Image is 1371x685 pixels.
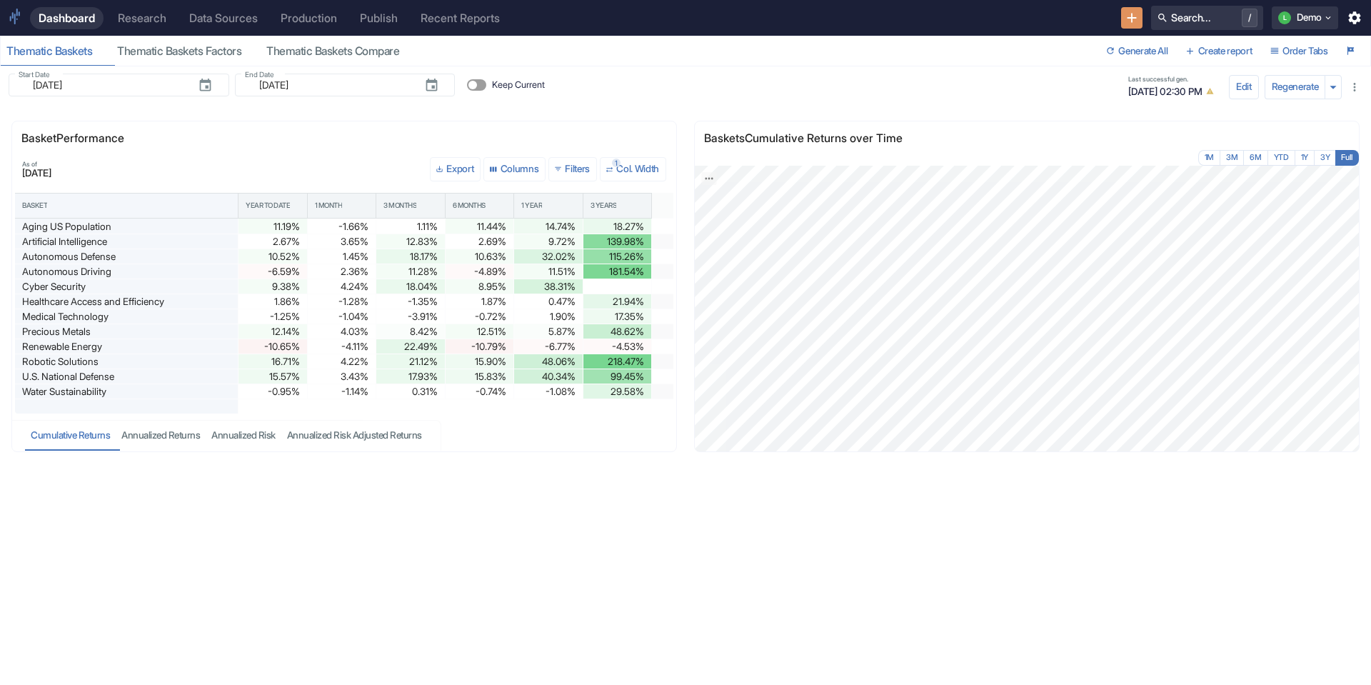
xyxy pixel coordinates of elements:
[315,339,369,354] div: -4.11%
[351,7,406,29] a: Publish
[612,159,621,167] div: 1
[521,369,576,384] div: 40.34%
[591,384,645,399] div: 29.58%
[1295,150,1315,165] button: 1Y
[6,44,106,59] div: Thematic Baskets
[383,324,438,339] div: 8.42%
[383,279,438,294] div: 18.04%
[109,7,175,29] a: Research
[591,264,645,279] div: 181.54%
[521,219,576,234] div: 14.74%
[521,264,576,279] div: 11.51%
[246,384,300,399] div: -0.95%
[453,354,507,369] div: 15.90%
[453,264,507,279] div: -4.89%
[246,201,290,211] div: Year to Date
[1340,40,1362,63] button: Launch Tour
[19,69,50,80] label: Start Date
[246,354,300,369] div: 16.71%
[1267,150,1295,165] button: YTD
[22,234,231,249] div: Artificial Intelligence
[453,234,507,249] div: 2.69%
[548,157,597,181] button: Show filters
[1128,76,1217,82] span: Last successful gen.
[1,36,1100,66] div: dashboard tabs
[591,339,645,354] div: -4.53%
[591,219,645,234] div: 18.27%
[246,294,300,309] div: 1.86%
[360,11,398,25] div: Publish
[121,429,200,441] div: Annualized Returns
[315,234,369,249] div: 3.65%
[22,384,231,399] div: Water Sustainability
[453,369,507,384] div: 15.83%
[246,264,300,279] div: -6.59%
[383,384,438,399] div: 0.31%
[521,324,576,339] div: 5.87%
[421,11,500,25] div: Recent Reports
[246,309,300,324] div: -1.25%
[251,76,413,94] input: yyyy-mm-dd
[246,324,300,339] div: 12.14%
[315,294,369,309] div: -1.28%
[412,7,508,29] a: Recent Reports
[246,219,300,234] div: 11.19%
[189,11,258,25] div: Data Sources
[315,201,343,211] div: 1 Month
[702,171,717,184] a: Export; Press ENTER to open
[521,249,576,264] div: 32.02%
[591,354,645,369] div: 218.47%
[1265,40,1335,63] button: Order Tabs
[383,201,416,211] div: 3 Months
[453,309,507,324] div: -0.72%
[521,384,576,399] div: -1.08%
[1278,11,1291,24] div: L
[521,294,576,309] div: 0.47%
[315,369,369,384] div: 3.43%
[591,201,617,211] div: 3 Years
[383,309,438,324] div: -3.91%
[383,264,438,279] div: 11.28%
[22,161,51,167] span: As of
[22,279,231,294] div: Cyber Security
[246,369,300,384] div: 15.57%
[22,294,231,309] div: Healthcare Access and Efficiency
[118,11,166,25] div: Research
[1229,75,1259,99] button: config
[22,354,231,369] div: Robotic Solutions
[315,309,369,324] div: -1.04%
[25,421,428,451] div: tabs
[315,219,369,234] div: -1.66%
[22,264,231,279] div: Autonomous Driving
[383,249,438,264] div: 18.17%
[1272,6,1338,29] button: LDemo
[521,201,542,211] div: 1 Year
[31,429,110,441] div: Cumulative Returns
[315,279,369,294] div: 4.24%
[521,354,576,369] div: 48.06%
[591,249,645,264] div: 115.26%
[246,279,300,294] div: 9.38%
[521,234,576,249] div: 9.72%
[315,324,369,339] div: 4.03%
[1335,150,1359,165] button: Full
[521,339,576,354] div: -6.77%
[315,354,369,369] div: 4.22%
[453,249,507,264] div: 10.63%
[453,294,507,309] div: 1.87%
[1198,150,1220,165] button: 1M
[383,219,438,234] div: 1.11%
[281,11,337,25] div: Production
[1243,150,1267,165] button: 6M
[315,384,369,399] div: -1.14%
[483,157,546,181] button: Select columns
[453,324,507,339] div: 12.51%
[704,130,925,147] p: Baskets Cumulative Returns over Time
[591,294,645,309] div: 21.94%
[266,44,413,59] div: Thematic Baskets Compare
[22,309,231,324] div: Medical Technology
[1100,40,1174,63] button: Generate All
[383,369,438,384] div: 17.93%
[272,7,346,29] a: Production
[521,279,576,294] div: 38.31%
